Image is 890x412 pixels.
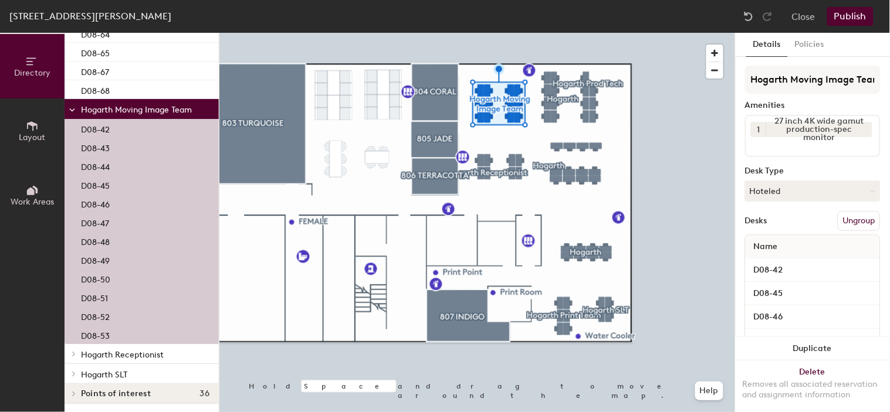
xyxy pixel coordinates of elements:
[81,328,110,341] p: D08-53
[695,382,723,400] button: Help
[81,159,110,172] p: D08-44
[81,83,110,96] p: D08-68
[199,389,209,399] span: 36
[745,181,881,202] button: Hoteled
[81,140,110,154] p: D08-43
[81,26,110,40] p: D08-64
[745,216,767,226] div: Desks
[748,236,784,257] span: Name
[748,309,878,325] input: Unnamed desk
[736,337,890,360] button: Duplicate
[762,11,773,22] img: Redo
[9,9,171,23] div: [STREET_ADDRESS][PERSON_NAME]
[827,7,874,26] button: Publish
[81,64,109,77] p: D08-67
[81,350,164,360] span: Hogarth Receptionist
[81,105,192,115] span: Hogarth Moving Image Team
[19,132,46,142] span: Layout
[14,68,50,78] span: Directory
[81,121,110,135] p: D08-42
[748,332,878,349] input: Unnamed desk
[81,309,110,322] p: D08-52
[838,211,881,231] button: Ungroup
[788,33,831,57] button: Policies
[11,197,54,207] span: Work Areas
[745,101,881,110] div: Amenities
[81,253,110,266] p: D08-49
[748,285,878,302] input: Unnamed desk
[81,178,110,191] p: D08-45
[751,122,766,137] button: 1
[792,7,815,26] button: Close
[745,166,881,176] div: Desk Type
[81,234,110,247] p: D08-48
[81,215,109,229] p: D08-47
[81,389,151,399] span: Points of interest
[766,122,872,137] div: 27 inch 4K wide gamut production-spec monitor
[743,11,754,22] img: Undo
[81,196,110,210] p: D08-46
[81,45,110,59] p: D08-65
[748,262,878,278] input: Unnamed desk
[81,290,108,304] p: D08-51
[81,271,110,285] p: D08-50
[746,33,788,57] button: Details
[757,124,760,136] span: 1
[81,370,127,380] span: Hogarth SLT
[743,379,883,400] div: Removes all associated reservation and assignment information
[736,360,890,412] button: DeleteRemoves all associated reservation and assignment information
